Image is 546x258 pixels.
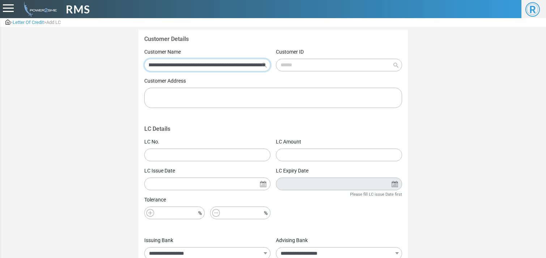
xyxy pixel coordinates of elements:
[350,192,402,197] small: Please fill LC issue Date first
[276,237,308,244] label: Advising Bank
[393,63,398,68] img: Search
[144,138,159,146] label: LC No.
[525,2,540,17] span: R
[276,167,308,175] label: LC Expiry Date
[198,209,202,217] i: %
[276,48,304,56] label: Customer ID
[21,2,57,17] img: admin
[13,20,44,25] span: Letter Of Credit
[144,196,166,204] label: Tolerance
[144,36,402,42] h4: Customer Details
[144,77,186,85] label: Customer Address
[276,138,301,146] label: LC Amount
[144,237,173,244] label: Issuing Bank
[260,180,267,188] img: Search
[46,20,61,25] span: Add LC
[144,48,181,56] label: Customer Name
[146,209,154,217] img: Plus
[144,167,175,175] label: LC Issue Date
[66,1,90,17] span: RMS
[5,20,10,25] img: admin
[262,63,267,68] img: Search
[212,209,220,217] img: Minus
[391,180,398,188] img: Search
[144,125,402,132] h4: LC Details
[264,209,268,217] i: %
